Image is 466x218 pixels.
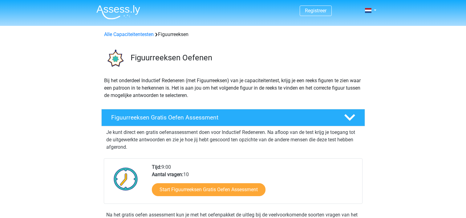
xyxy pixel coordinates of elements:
img: figuurreeksen [102,46,128,72]
img: Assessly [96,5,140,19]
b: Tijd: [152,164,161,170]
h3: Figuurreeksen Oefenen [131,53,360,63]
b: Aantal vragen: [152,172,183,177]
div: Figuurreeksen [102,31,365,38]
p: Je kunt direct een gratis oefenassessment doen voor Inductief Redeneren. Na afloop van de test kr... [106,129,360,151]
a: Start Figuurreeksen Gratis Oefen Assessment [152,183,265,196]
h4: Figuurreeksen Gratis Oefen Assessment [111,114,334,121]
a: Registreer [305,8,326,14]
a: Alle Capaciteitentesten [104,31,154,37]
div: 9:00 10 [147,163,362,204]
a: Figuurreeksen Gratis Oefen Assessment [99,109,367,126]
img: Klok [110,163,141,194]
p: Bij het onderdeel Inductief Redeneren (met Figuurreeksen) van je capaciteitentest, krijg je een r... [104,77,362,99]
